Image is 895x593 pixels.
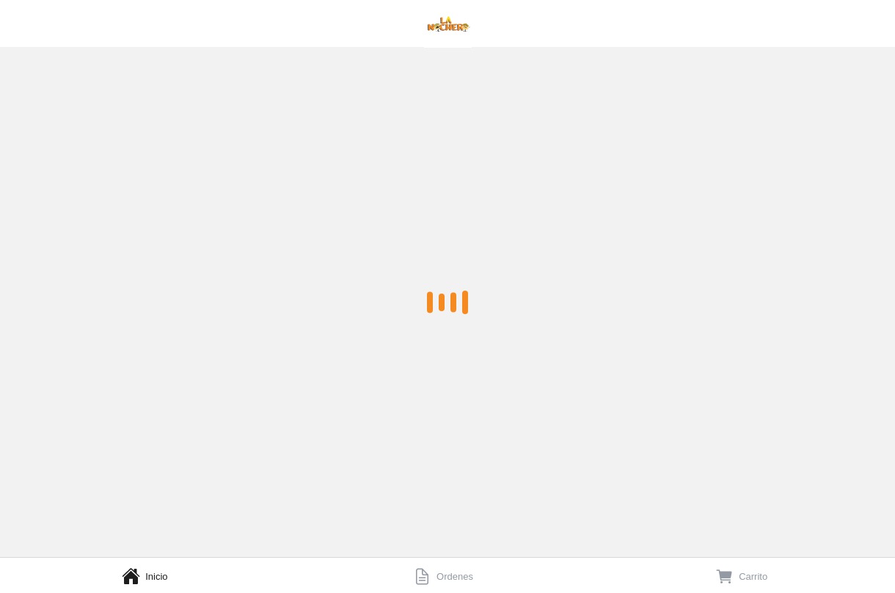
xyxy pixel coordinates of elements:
[715,567,734,586] button: 
[739,571,767,582] span: Carrito
[413,567,431,586] button: 
[299,558,597,593] a: Ordenes
[145,571,167,582] span: Inicio
[596,558,895,593] a: Carrito
[436,571,473,582] span: Ordenes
